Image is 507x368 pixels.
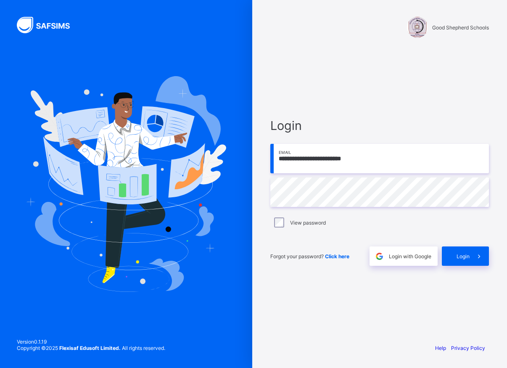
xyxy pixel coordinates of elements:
[325,253,349,259] a: Click here
[375,252,384,261] img: google.396cfc9801f0270233282035f929180a.svg
[59,345,121,351] strong: Flexisaf Edusoft Limited.
[17,345,165,351] span: Copyright © 2025 All rights reserved.
[451,345,485,351] a: Privacy Policy
[457,253,470,259] span: Login
[435,345,446,351] a: Help
[389,253,431,259] span: Login with Google
[290,220,326,226] label: View password
[26,76,226,291] img: Hero Image
[432,24,489,31] span: Good Shepherd Schools
[17,17,80,33] img: SAFSIMS Logo
[17,339,165,345] span: Version 0.1.19
[270,118,489,133] span: Login
[270,253,349,259] span: Forgot your password?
